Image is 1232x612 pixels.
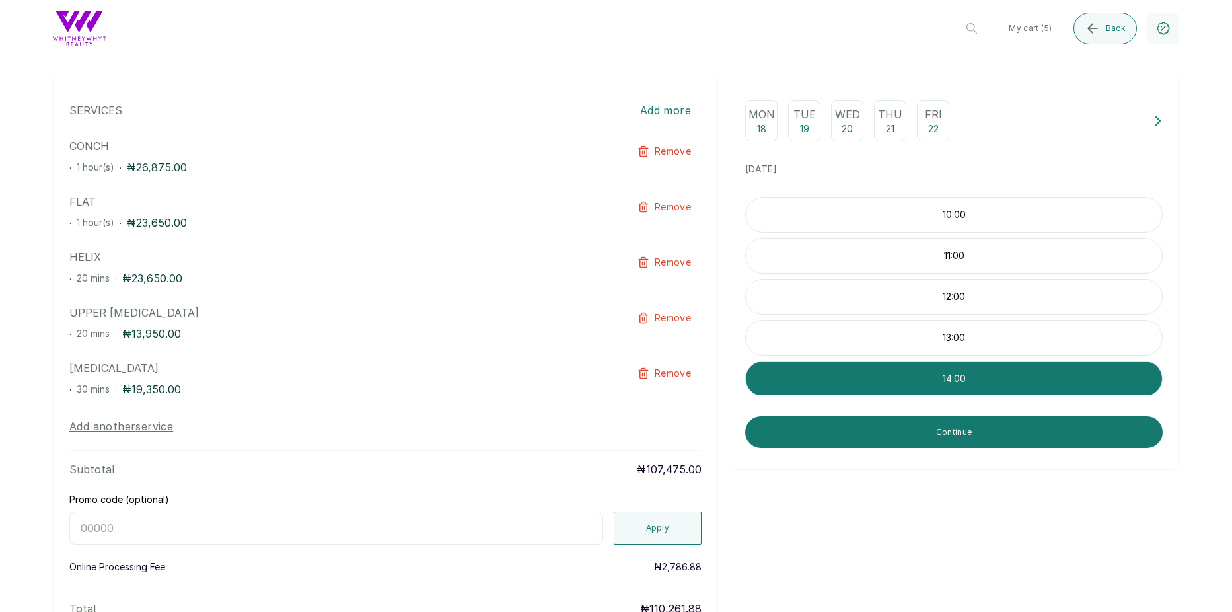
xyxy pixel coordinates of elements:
[746,372,1162,385] p: 14:00
[627,138,702,165] button: Remove
[69,194,575,210] p: FLAT
[53,11,106,46] img: business logo
[69,138,575,154] p: CONCH
[69,418,173,434] button: Add anotherservice
[746,249,1162,262] p: 11:00
[77,328,110,339] span: 20 mins
[77,272,110,284] span: 20 mins
[655,256,691,269] span: Remove
[127,215,187,231] p: ₦23,650.00
[127,159,187,175] p: ₦26,875.00
[655,367,691,380] span: Remove
[69,326,575,342] div: · ·
[878,106,902,122] p: Thu
[122,270,182,286] p: ₦23,650.00
[630,96,702,125] button: Add more
[69,215,575,231] div: · ·
[793,106,816,122] p: Tue
[69,360,575,376] p: [MEDICAL_DATA]
[925,106,942,122] p: Fri
[69,381,575,397] div: · ·
[998,13,1062,44] button: My cart (5)
[627,360,702,387] button: Remove
[745,163,1163,176] p: [DATE]
[655,200,691,213] span: Remove
[662,561,702,572] span: 2,786.88
[77,161,114,172] span: 1 hour(s)
[835,106,860,122] p: Wed
[627,305,702,331] button: Remove
[842,122,853,135] p: 20
[655,311,691,325] span: Remove
[886,122,894,135] p: 21
[77,217,114,228] span: 1 hour(s)
[69,461,114,477] p: Subtotal
[757,122,766,135] p: 18
[746,331,1162,344] p: 13:00
[69,512,603,545] input: 00000
[69,270,575,286] div: · ·
[800,122,809,135] p: 19
[69,305,575,321] p: UPPER [MEDICAL_DATA]
[745,416,1163,448] button: Continue
[654,560,702,574] p: ₦
[69,493,169,506] label: Promo code (optional)
[614,512,702,545] button: Apply
[746,208,1162,221] p: 10:00
[122,326,181,342] p: ₦13,950.00
[122,381,181,397] p: ₦19,350.00
[77,383,110,395] span: 30 mins
[748,106,775,122] p: Mon
[928,122,939,135] p: 22
[627,194,702,220] button: Remove
[746,290,1162,303] p: 12:00
[627,249,702,276] button: Remove
[1106,23,1126,34] span: Back
[1073,13,1137,44] button: Back
[655,145,691,158] span: Remove
[69,102,122,118] p: SERVICES
[69,560,165,574] p: Online Processing Fee
[637,461,702,477] p: ₦107,475.00
[69,159,575,175] div: · ·
[69,249,575,265] p: HELIX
